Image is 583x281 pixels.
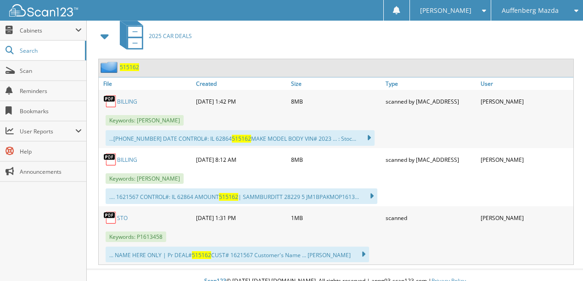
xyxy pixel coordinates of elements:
div: [PERSON_NAME] [478,209,573,227]
span: Keywords: [PERSON_NAME] [106,115,184,126]
span: 2025 CAR DEALS [149,32,192,40]
a: BILLING [117,98,137,105]
div: ... NAME HERE ONLY | Pr DEAL# CUST# 1621567 Customer's Name ... [PERSON_NAME] [106,247,369,262]
a: 515162 [120,63,139,71]
div: [PERSON_NAME] [478,150,573,169]
span: User Reports [20,127,75,135]
a: File [99,77,194,90]
span: Keywords: [PERSON_NAME] [106,173,184,184]
img: folder2.png [101,61,120,73]
img: PDF.png [103,94,117,108]
span: 515162 [192,251,211,259]
span: Keywords: P1613458 [106,231,166,242]
span: Announcements [20,168,82,176]
a: BILLING [117,156,137,164]
span: Cabinets [20,27,75,34]
div: [DATE] 8:12 AM [194,150,289,169]
div: [DATE] 1:31 PM [194,209,289,227]
a: Type [383,77,478,90]
a: User [478,77,573,90]
img: PDF.png [103,211,117,225]
span: 515162 [219,193,238,201]
iframe: Chat Widget [537,237,583,281]
div: [DATE] 1:42 PM [194,92,289,110]
div: 8MB [289,150,384,169]
span: Search [20,47,80,55]
a: Size [289,77,384,90]
a: Created [194,77,289,90]
span: [PERSON_NAME] [420,8,471,13]
span: Help [20,148,82,155]
div: ...[PHONE_NUMBER] DATE CONTROL#: IL 62864 MAKE MODEL BODY VIN# 2023 ... : Stoc... [106,130,375,146]
span: Bookmarks [20,107,82,115]
div: 8MB [289,92,384,110]
div: [PERSON_NAME] [478,92,573,110]
div: scanned [383,209,478,227]
div: 1MB [289,209,384,227]
span: Auffenberg Mazda [502,8,559,13]
span: Scan [20,67,82,75]
div: scanned by [MAC_ADDRESS] [383,92,478,110]
span: Reminders [20,87,82,95]
div: .... 1621567 CONTROL#: IL 62864 AMOUNT | SAMMBURDITT 28229 5 JM1BPAKMOP1613... [106,188,377,204]
div: scanned by [MAC_ADDRESS] [383,150,478,169]
img: scan123-logo-white.svg [9,4,78,17]
a: 2025 CAR DEALS [114,18,192,54]
span: 515162 [232,135,251,143]
img: PDF.png [103,153,117,166]
a: STO [117,214,128,222]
